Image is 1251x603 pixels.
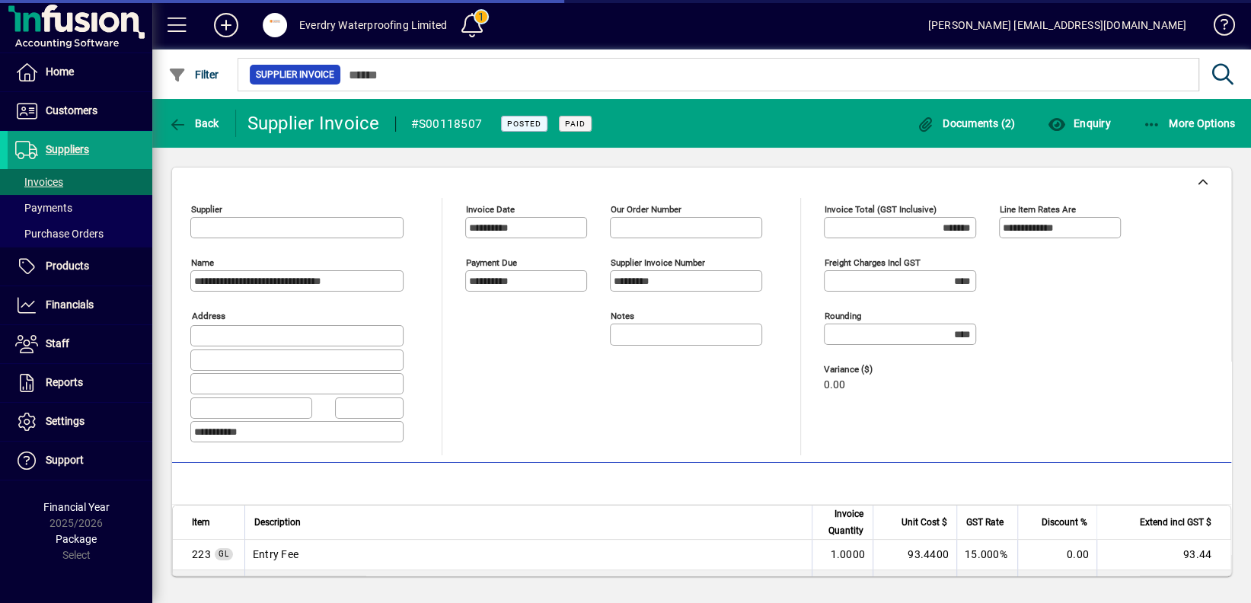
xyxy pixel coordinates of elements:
mat-label: Invoice date [466,204,515,215]
span: Customers [46,104,97,116]
td: 2062.65 [1096,570,1230,601]
span: Direct Custom Fees [192,547,211,562]
a: Payments [8,195,152,221]
td: 93.4400 [873,540,956,570]
span: Reports [46,376,83,388]
td: 2062.6500 [873,570,956,601]
td: 1.0000 [812,540,873,570]
a: Financials [8,286,152,324]
mat-label: Supplier [191,204,222,215]
td: 93.44 [1096,540,1230,570]
button: More Options [1139,110,1240,137]
a: Home [8,53,152,91]
span: Financials [46,298,94,311]
td: 1.0000 [812,570,873,601]
a: Invoices [8,169,152,195]
button: Enquiry [1043,110,1114,137]
span: Payments [15,202,72,214]
button: Back [164,110,223,137]
span: Paid [565,119,586,129]
a: Reports [8,364,152,402]
a: Customers [8,92,152,130]
td: 100.000% [956,570,1017,601]
td: 0.00 [1017,540,1096,570]
span: 0.00 [824,379,845,391]
button: Add [202,11,251,39]
span: Documents (2) [917,117,1016,129]
a: Knowledge Base [1202,3,1232,53]
td: 0.00 [1017,570,1096,601]
mat-label: Notes [611,311,634,321]
mat-label: Payment due [466,257,517,268]
a: Staff [8,325,152,363]
span: Supplier Invoice [256,67,334,82]
button: Documents (2) [913,110,1020,137]
span: Filter [168,69,219,81]
button: Profile [251,11,299,39]
span: Variance ($) [824,365,915,375]
span: Item [192,514,210,531]
mat-label: Rounding [825,311,861,321]
span: GST Rate [966,514,1004,531]
span: Package [56,533,97,545]
span: Enquiry [1047,117,1110,129]
span: Settings [46,415,85,427]
button: Filter [164,61,223,88]
a: Support [8,442,152,480]
div: #S00118507 [411,112,483,136]
span: Invoices [15,176,63,188]
mat-label: Our order number [611,204,681,215]
a: Purchase Orders [8,221,152,247]
mat-label: Line item rates are [1000,204,1076,215]
div: Everdry Waterproofing Limited [299,13,447,37]
mat-label: Invoice Total (GST inclusive) [825,204,937,215]
a: Settings [8,403,152,441]
span: Back [168,117,219,129]
span: Description [254,514,301,531]
span: Unit Cost $ [902,514,947,531]
span: Invoice Quantity [822,506,863,539]
span: Staff [46,337,69,349]
span: Extend incl GST $ [1140,514,1211,531]
td: GST [244,570,812,601]
span: Discount % [1042,514,1087,531]
span: More Options [1143,117,1236,129]
div: [PERSON_NAME] [EMAIL_ADDRESS][DOMAIN_NAME] [928,13,1186,37]
span: Purchase Orders [15,228,104,240]
span: Suppliers [46,143,89,155]
mat-label: Name [191,257,214,268]
td: Entry Fee [244,540,812,570]
div: Supplier Invoice [247,111,380,136]
app-page-header-button: Back [152,110,236,137]
span: Posted [507,119,541,129]
span: Support [46,454,84,466]
span: Financial Year [43,501,110,513]
td: 15.000% [956,540,1017,570]
span: GL [219,550,229,558]
mat-label: Supplier invoice number [611,257,705,268]
mat-label: Freight charges incl GST [825,257,921,268]
span: Home [46,65,74,78]
a: Products [8,247,152,286]
span: Products [46,260,89,272]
